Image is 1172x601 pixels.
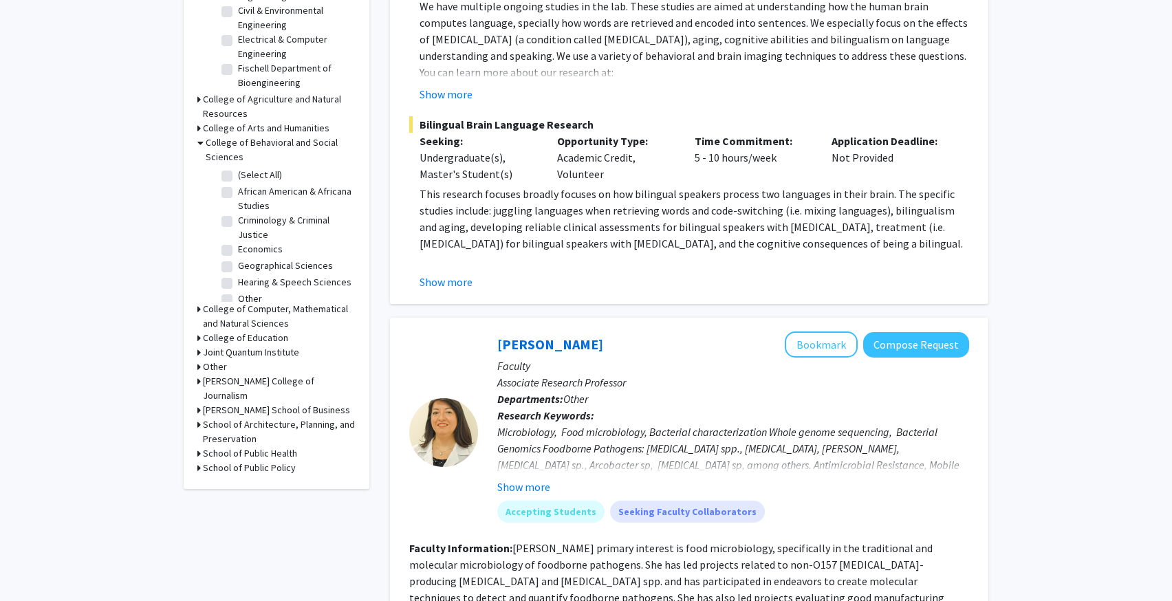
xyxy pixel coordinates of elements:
label: Other [238,292,262,306]
iframe: Chat [10,539,58,591]
button: Show more [420,86,473,102]
label: Geographical Sciences [238,259,333,273]
h3: College of Agriculture and Natural Resources [203,92,356,121]
h3: [PERSON_NAME] College of Journalism [203,374,356,403]
mat-chip: Seeking Faculty Collaborators [610,501,765,523]
h3: College of Education [203,331,288,345]
p: Application Deadline: [832,133,948,149]
div: Undergraduate(s), Master's Student(s) [420,149,536,182]
a: [PERSON_NAME] [497,336,603,353]
div: Microbiology, Food microbiology, Bacterial characterization Whole genome sequencing, Bacterial Ge... [497,424,969,490]
div: Not Provided [821,133,959,182]
label: (Select All) [238,168,282,182]
div: Academic Credit, Volunteer [547,133,684,182]
b: Faculty Information: [409,541,512,555]
label: Hearing & Speech Sciences [238,275,351,289]
button: Compose Request to Magaly Toro [863,332,969,358]
label: Civil & Environmental Engineering [238,3,352,32]
p: Opportunity Type: [557,133,674,149]
span: Other [563,392,588,406]
label: Fischell Department of Bioengineering [238,61,352,90]
p: Faculty [497,358,969,374]
label: African American & Africana Studies [238,184,352,213]
button: Add Magaly Toro to Bookmarks [785,331,858,358]
button: Show more [420,274,473,290]
h3: Other [203,360,227,374]
span: Bilingual Brain Language Research [409,116,969,133]
button: Show more [497,479,550,495]
h3: School of Architecture, Planning, and Preservation [203,417,356,446]
h3: College of Behavioral and Social Sciences [206,135,356,164]
h3: School of Public Health [203,446,297,461]
label: Materials Science & Engineering [238,90,352,119]
b: Departments: [497,392,563,406]
h3: School of Public Policy [203,461,296,475]
h3: Joint Quantum Institute [203,345,299,360]
p: Associate Research Professor [497,374,969,391]
p: This research focuses broadly focuses on how bilingual speakers process two languages in their br... [420,186,969,252]
label: Economics [238,242,283,256]
h3: College of Arts and Humanities [203,121,329,135]
mat-chip: Accepting Students [497,501,605,523]
h3: College of Computer, Mathematical and Natural Sciences [203,302,356,331]
label: Criminology & Criminal Justice [238,213,352,242]
label: Electrical & Computer Engineering [238,32,352,61]
b: Research Keywords: [497,408,594,422]
p: You can learn more about our research at: [420,64,969,80]
div: 5 - 10 hours/week [684,133,822,182]
p: Time Commitment: [695,133,812,149]
h3: [PERSON_NAME] School of Business [203,403,350,417]
p: Seeking: [420,133,536,149]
